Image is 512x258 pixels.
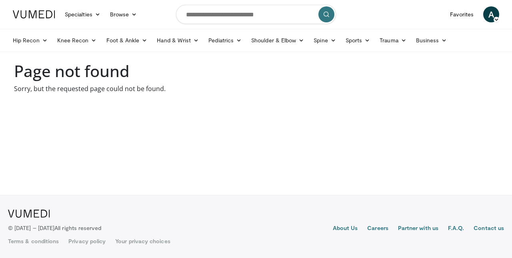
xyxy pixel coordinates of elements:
[411,32,452,48] a: Business
[68,237,106,245] a: Privacy policy
[14,84,498,93] p: Sorry, but the requested page could not be found.
[176,5,336,24] input: Search topics, interventions
[54,224,101,231] span: All rights reserved
[474,224,504,234] a: Contact us
[375,32,411,48] a: Trauma
[448,224,464,234] a: F.A.Q.
[8,224,102,232] p: © [DATE] – [DATE]
[246,32,309,48] a: Shoulder & Elbow
[52,32,102,48] a: Knee Recon
[102,32,152,48] a: Foot & Ankle
[204,32,246,48] a: Pediatrics
[8,32,52,48] a: Hip Recon
[14,62,498,81] h1: Page not found
[152,32,204,48] a: Hand & Wrist
[483,6,499,22] a: A
[8,210,50,218] img: VuMedi Logo
[105,6,142,22] a: Browse
[333,224,358,234] a: About Us
[115,237,170,245] a: Your privacy choices
[8,237,59,245] a: Terms & conditions
[367,224,388,234] a: Careers
[60,6,105,22] a: Specialties
[13,10,55,18] img: VuMedi Logo
[445,6,478,22] a: Favorites
[309,32,340,48] a: Spine
[398,224,438,234] a: Partner with us
[341,32,375,48] a: Sports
